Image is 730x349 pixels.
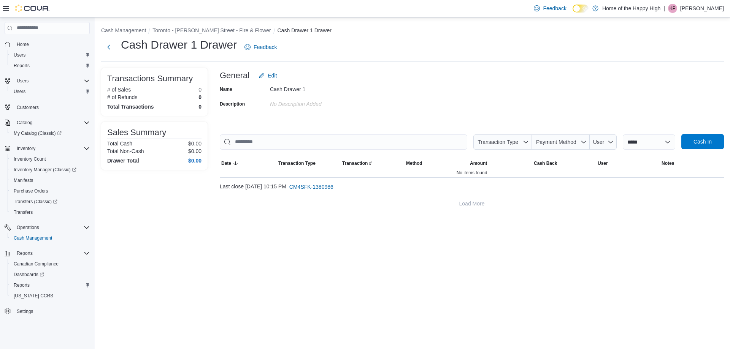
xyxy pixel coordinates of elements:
[11,270,90,279] span: Dashboards
[107,87,131,93] h6: # of Sales
[11,176,36,185] a: Manifests
[14,249,90,258] span: Reports
[532,134,590,150] button: Payment Method
[220,86,232,92] label: Name
[11,186,90,196] span: Purchase Orders
[11,234,90,243] span: Cash Management
[8,164,93,175] a: Inventory Manager (Classic)
[254,43,277,51] span: Feedback
[11,259,90,268] span: Canadian Compliance
[220,159,277,168] button: Date
[341,159,405,168] button: Transaction #
[405,159,468,168] button: Method
[8,128,93,139] a: My Catalog (Classic)
[14,235,52,241] span: Cash Management
[14,167,76,173] span: Inventory Manager (Classic)
[17,224,39,231] span: Operations
[11,176,90,185] span: Manifests
[2,222,93,233] button: Operations
[107,141,132,147] h6: Total Cash
[14,39,90,49] span: Home
[270,98,372,107] div: No Description added
[532,159,596,168] button: Cash Back
[289,183,333,191] span: CM4SFK-1380986
[8,269,93,280] a: Dashboards
[14,130,62,136] span: My Catalog (Classic)
[14,209,33,215] span: Transfers
[14,102,90,112] span: Customers
[17,78,29,84] span: Users
[14,63,30,69] span: Reports
[14,261,59,267] span: Canadian Compliance
[14,52,25,58] span: Users
[473,134,532,150] button: Transaction Type
[2,101,93,112] button: Customers
[11,208,36,217] a: Transfers
[220,134,467,150] input: This is a search bar. As you type, the results lower in the page will automatically filter.
[11,165,79,174] a: Inventory Manager (Classic)
[2,39,93,50] button: Home
[17,145,35,152] span: Inventory
[8,60,93,71] button: Reports
[101,27,724,36] nav: An example of EuiBreadcrumbs
[270,83,372,92] div: Cash Drawer 1
[2,143,93,154] button: Inventory
[14,156,46,162] span: Inventory Count
[342,160,371,166] span: Transaction #
[593,139,605,145] span: User
[11,281,33,290] a: Reports
[534,160,557,166] span: Cash Back
[2,117,93,128] button: Catalog
[602,4,660,13] p: Home of the Happy High
[681,134,724,149] button: Cash In
[11,197,90,206] span: Transfers (Classic)
[14,306,90,316] span: Settings
[8,175,93,186] button: Manifests
[14,118,35,127] button: Catalog
[107,94,137,100] h6: # of Refunds
[670,4,676,13] span: KP
[241,39,280,55] a: Feedback
[221,160,231,166] span: Date
[8,207,93,218] button: Transfers
[680,4,724,13] p: [PERSON_NAME]
[8,86,93,97] button: Users
[220,196,724,211] button: Load More
[11,61,90,70] span: Reports
[188,148,202,154] p: $0.00
[11,165,90,174] span: Inventory Manager (Classic)
[2,306,93,317] button: Settings
[457,170,487,176] span: No items found
[278,27,332,33] button: Cash Drawer 1 Drawer
[17,250,33,256] span: Reports
[11,197,60,206] a: Transfers (Classic)
[14,307,36,316] a: Settings
[8,291,93,301] button: [US_STATE] CCRS
[11,51,29,60] a: Users
[11,129,90,138] span: My Catalog (Classic)
[693,138,712,145] span: Cash In
[11,186,51,196] a: Purchase Orders
[14,118,90,127] span: Catalog
[470,160,487,166] span: Amount
[590,134,617,150] button: User
[596,159,660,168] button: User
[536,139,576,145] span: Payment Method
[101,27,146,33] button: Cash Management
[255,68,280,83] button: Edit
[14,76,32,85] button: Users
[107,74,193,83] h3: Transactions Summary
[11,87,90,96] span: Users
[8,154,93,164] button: Inventory Count
[14,88,25,95] span: Users
[11,291,90,300] span: Washington CCRS
[188,158,202,164] h4: $0.00
[11,208,90,217] span: Transfers
[2,76,93,86] button: Users
[662,160,674,166] span: Notes
[11,87,29,96] a: Users
[198,94,202,100] p: 0
[17,41,29,47] span: Home
[660,159,724,168] button: Notes
[15,5,49,12] img: Cova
